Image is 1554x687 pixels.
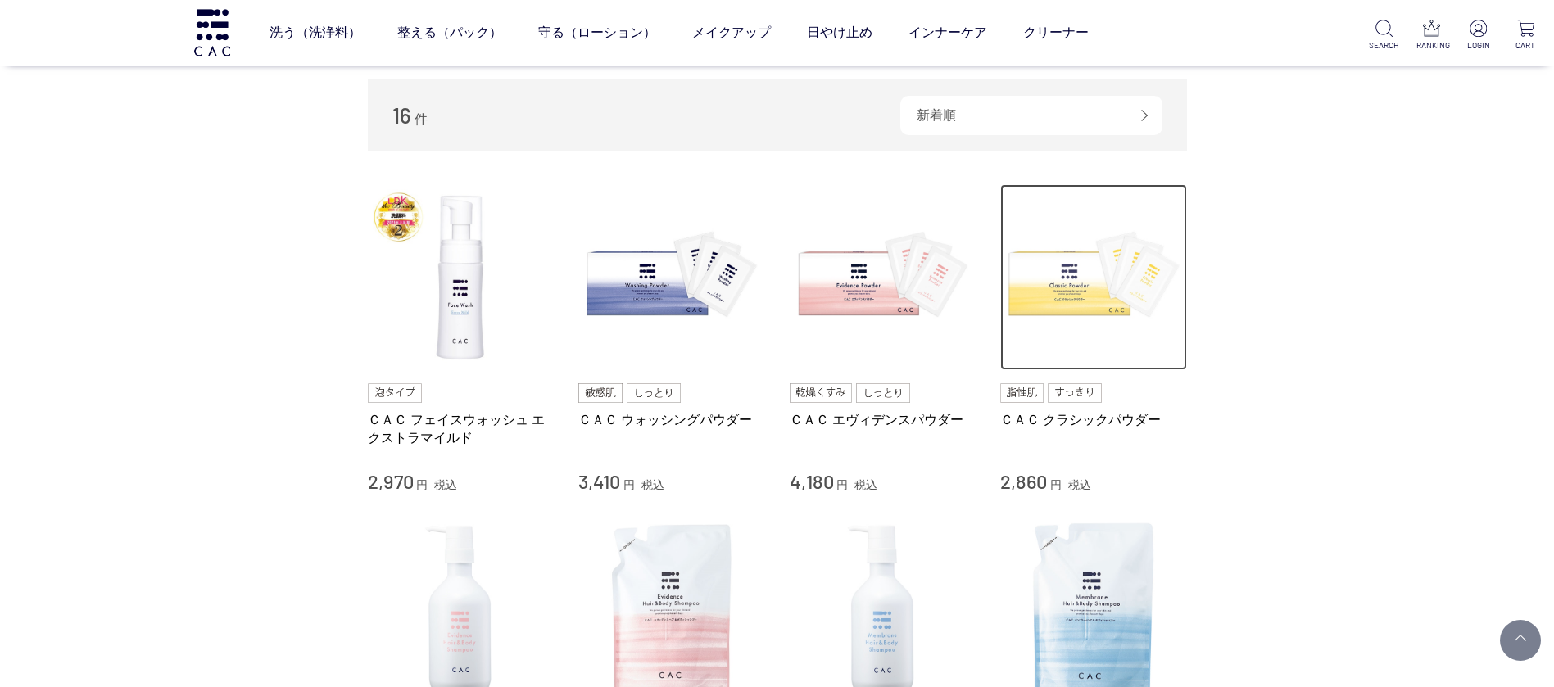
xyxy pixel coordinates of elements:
span: 円 [623,478,635,491]
a: 整える（パック） [397,10,502,56]
a: ＣＡＣ ウォッシングパウダー [578,411,765,428]
a: 守る（ローション） [538,10,656,56]
img: 敏感肌 [578,383,623,403]
a: SEARCH [1369,20,1399,52]
img: ＣＡＣ クラシックパウダー [1000,184,1187,371]
span: 4,180 [790,469,834,493]
img: すっきり [1048,383,1102,403]
a: メイクアップ [692,10,771,56]
img: 乾燥くすみ [790,383,853,403]
p: LOGIN [1463,39,1493,52]
span: 円 [1050,478,1062,491]
span: 税込 [641,478,664,491]
span: 税込 [1068,478,1091,491]
img: ＣＡＣ ウォッシングパウダー [578,184,765,371]
p: CART [1511,39,1541,52]
a: ＣＡＣ エヴィデンスパウダー [790,411,976,428]
img: 泡タイプ [368,383,422,403]
a: 洗う（洗浄料） [270,10,361,56]
span: 円 [836,478,848,491]
p: SEARCH [1369,39,1399,52]
span: 件 [415,112,428,126]
img: ＣＡＣ フェイスウォッシュ エクストラマイルド [368,184,555,371]
span: 2,970 [368,469,414,493]
a: ＣＡＣ クラシックパウダー [1000,411,1187,428]
a: 日やけ止め [807,10,872,56]
img: ＣＡＣ エヴィデンスパウダー [790,184,976,371]
a: インナーケア [908,10,987,56]
a: CART [1511,20,1541,52]
a: RANKING [1416,20,1447,52]
span: 3,410 [578,469,620,493]
img: しっとり [627,383,681,403]
div: 新着順 [900,96,1162,135]
p: RANKING [1416,39,1447,52]
span: 税込 [854,478,877,491]
span: 円 [416,478,428,491]
span: 2,860 [1000,469,1047,493]
a: LOGIN [1463,20,1493,52]
span: 税込 [434,478,457,491]
span: 16 [392,102,411,128]
img: 脂性肌 [1000,383,1044,403]
a: ＣＡＣ フェイスウォッシュ エクストラマイルド [368,411,555,446]
a: クリーナー [1023,10,1089,56]
img: logo [192,9,233,56]
img: しっとり [856,383,910,403]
